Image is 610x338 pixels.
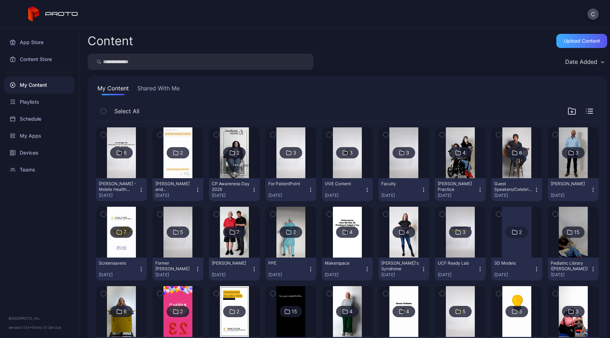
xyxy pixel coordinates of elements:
[325,260,364,266] div: Makerspace
[4,161,74,178] a: Teams
[212,193,251,198] div: [DATE]
[494,181,533,192] div: Guest Speakers/Celebrities
[237,150,239,156] div: 2
[349,229,353,235] div: 4
[325,193,364,198] div: [DATE]
[378,258,429,280] button: [PERSON_NAME]'s Syndrome[DATE]
[406,150,409,156] div: 3
[551,181,590,187] div: Jason
[4,144,74,161] a: Devices
[381,181,420,187] div: Faculty
[237,308,239,315] div: 2
[268,181,307,187] div: For PatientPoint
[349,150,353,156] div: 3
[4,34,74,51] a: App Store
[124,308,127,315] div: 6
[381,272,421,278] div: [DATE]
[155,260,194,272] div: Former Dean
[325,272,364,278] div: [DATE]
[381,260,420,272] div: Angelman's Syndrome
[96,178,147,201] button: [PERSON_NAME] - Mobile Health Clinic[DATE]
[96,258,147,280] button: Screensavers[DATE]
[268,260,307,266] div: PPE
[548,178,599,201] button: [PERSON_NAME][DATE]
[212,181,251,192] div: CP Awareness Day 2025
[152,258,203,280] button: Former [PERSON_NAME][DATE]
[491,178,542,201] button: Guest Speakers/Celebrities[DATE]
[438,272,477,278] div: [DATE]
[99,181,138,192] div: Dr. Mejia - Mobile Health Clinic
[32,325,61,330] a: Terms Of Service
[381,193,421,198] div: [DATE]
[212,272,251,278] div: [DATE]
[237,229,239,235] div: 7
[155,193,195,198] div: [DATE]
[494,260,533,266] div: 3D Models
[152,178,203,201] button: [PERSON_NAME] and [PERSON_NAME] Interview[DATE]
[565,58,597,65] div: Date Added
[293,150,296,156] div: 3
[124,150,127,156] div: 6
[438,260,477,266] div: UCF Ready Lab
[155,272,195,278] div: [DATE]
[519,308,522,315] div: 3
[136,84,181,95] button: Shared With Me
[349,308,353,315] div: 4
[99,260,138,266] div: Screensavers
[4,110,74,127] a: Schedule
[462,308,466,315] div: 5
[268,272,308,278] div: [DATE]
[4,127,74,144] a: My Apps
[155,181,194,192] div: Larry and Ruth Interview
[124,229,126,235] div: 7
[180,229,183,235] div: 5
[551,272,590,278] div: [DATE]
[4,93,74,110] a: Playlists
[88,35,133,47] div: Content
[4,77,74,93] a: My Content
[378,178,429,201] button: Faculty[DATE]
[293,229,296,235] div: 2
[212,260,251,266] div: Parkinson's
[99,193,138,198] div: [DATE]
[435,178,486,201] button: [PERSON_NAME] Practice[DATE]
[556,34,607,48] button: Upload Content
[438,181,477,192] div: Francis Sentence Practice
[180,150,183,156] div: 2
[494,193,534,198] div: [DATE]
[96,84,130,95] button: My Content
[292,308,297,315] div: 15
[8,315,70,321] div: © 2025 PROTO, Inc.
[551,193,590,198] div: [DATE]
[575,150,579,156] div: 3
[322,178,373,201] button: ViVE Content[DATE]
[180,308,183,315] div: 2
[562,54,607,70] button: Date Added
[325,181,364,187] div: ViVE Content
[491,258,542,280] button: 3D Models[DATE]
[575,308,579,315] div: 3
[4,51,74,68] a: Content Store
[265,258,316,280] button: PPE[DATE]
[268,193,308,198] div: [DATE]
[406,308,409,315] div: 4
[406,229,409,235] div: 4
[8,325,32,330] span: Version 1.13.1 •
[574,229,580,235] div: 15
[265,178,316,201] button: For PatientPoint[DATE]
[519,150,522,156] div: 6
[462,150,466,156] div: 4
[209,178,260,201] button: CP Awareness Day 2025[DATE]
[114,107,139,115] span: Select All
[494,272,534,278] div: [DATE]
[322,258,373,280] button: Makerspace[DATE]
[587,8,599,20] button: C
